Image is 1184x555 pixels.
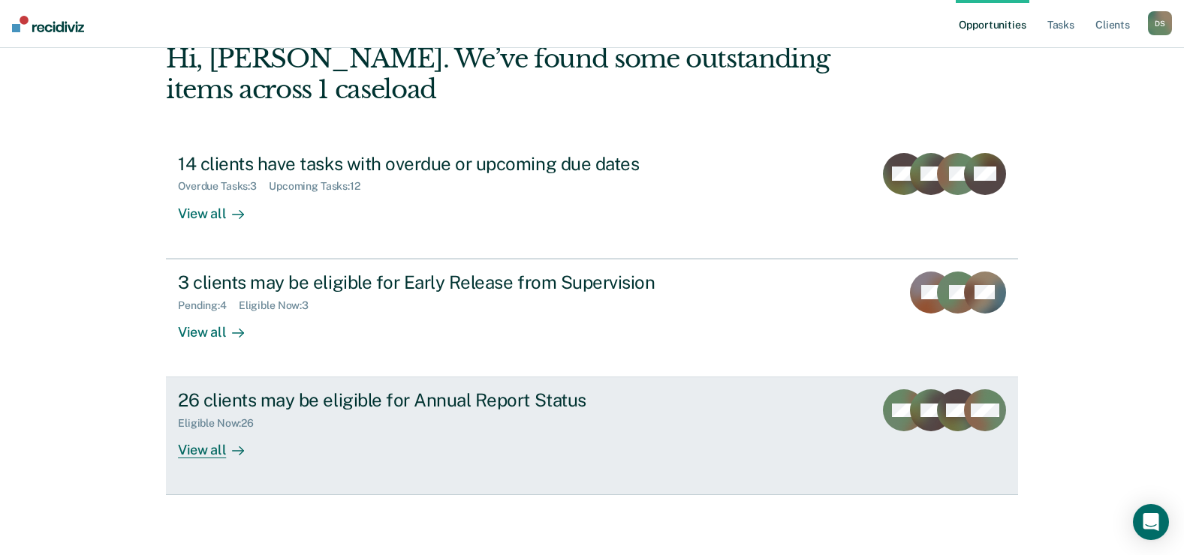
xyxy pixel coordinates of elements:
div: Eligible Now : 26 [178,417,266,430]
div: D S [1148,11,1172,35]
div: 26 clients may be eligible for Annual Report Status [178,389,705,411]
button: DS [1148,11,1172,35]
div: Upcoming Tasks : 12 [269,180,372,193]
div: 14 clients have tasks with overdue or upcoming due dates [178,153,705,175]
a: 26 clients may be eligible for Annual Report StatusEligible Now:26View all [166,377,1018,495]
img: Recidiviz [12,16,84,32]
div: Overdue Tasks : 3 [178,180,269,193]
div: View all [178,311,262,340]
div: View all [178,193,262,222]
div: Hi, [PERSON_NAME]. We’ve found some outstanding items across 1 caseload [166,43,848,105]
div: 3 clients may be eligible for Early Release from Supervision [178,271,705,293]
div: View all [178,430,262,459]
a: 3 clients may be eligible for Early Release from SupervisionPending:4Eligible Now:3View all [166,259,1018,377]
a: 14 clients have tasks with overdue or upcoming due datesOverdue Tasks:3Upcoming Tasks:12View all [166,141,1018,259]
div: Pending : 4 [178,299,239,312]
div: Open Intercom Messenger [1133,504,1169,540]
div: Eligible Now : 3 [239,299,321,312]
